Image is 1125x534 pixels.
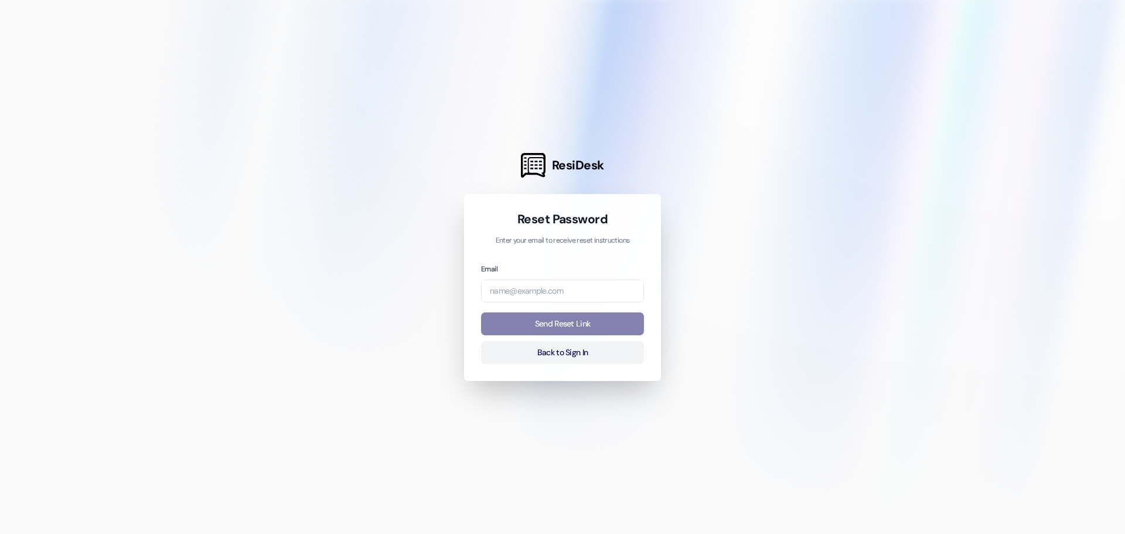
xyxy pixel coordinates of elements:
span: ResiDesk [552,157,604,174]
h1: Reset Password [481,211,644,227]
button: Back to Sign In [481,341,644,364]
label: Email [481,264,497,274]
button: Send Reset Link [481,312,644,335]
p: Enter your email to receive reset instructions [481,236,644,246]
input: name@example.com [481,280,644,302]
img: ResiDesk Logo [521,153,546,178]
